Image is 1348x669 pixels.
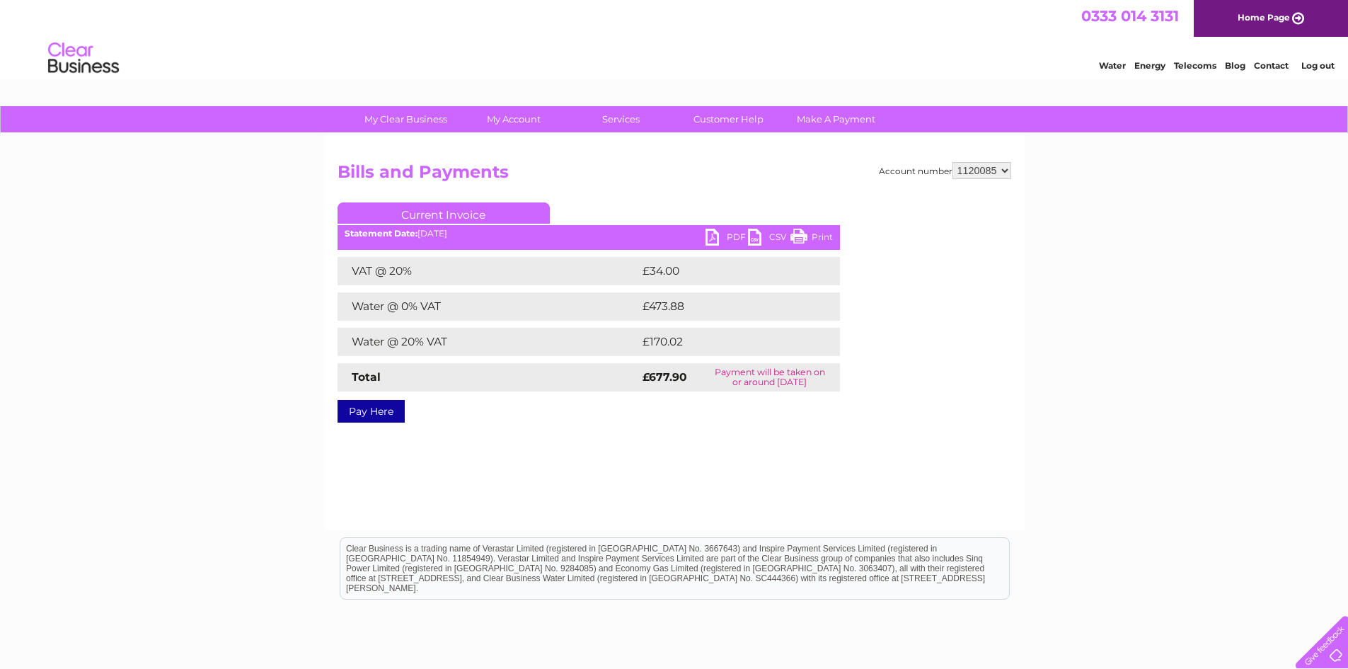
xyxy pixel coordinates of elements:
a: Services [563,106,679,132]
div: Clear Business is a trading name of Verastar Limited (registered in [GEOGRAPHIC_DATA] No. 3667643... [340,8,1009,69]
td: Water @ 0% VAT [338,292,639,321]
h2: Bills and Payments [338,162,1011,189]
td: £473.88 [639,292,814,321]
div: Account number [879,162,1011,179]
a: Pay Here [338,400,405,423]
td: VAT @ 20% [338,257,639,285]
a: Log out [1301,60,1335,71]
td: Payment will be taken on or around [DATE] [700,363,839,391]
a: CSV [748,229,790,249]
a: Telecoms [1174,60,1216,71]
div: [DATE] [338,229,840,239]
strong: £677.90 [643,370,687,384]
a: Current Invoice [338,202,550,224]
a: Customer Help [670,106,787,132]
a: My Clear Business [347,106,464,132]
a: Blog [1225,60,1245,71]
a: Energy [1134,60,1165,71]
td: £170.02 [639,328,814,356]
a: Print [790,229,833,249]
strong: Total [352,370,381,384]
td: Water @ 20% VAT [338,328,639,356]
img: logo.png [47,37,120,80]
a: Contact [1254,60,1289,71]
td: £34.00 [639,257,812,285]
a: Water [1099,60,1126,71]
a: My Account [455,106,572,132]
a: 0333 014 3131 [1081,7,1179,25]
a: Make A Payment [778,106,894,132]
b: Statement Date: [345,228,417,239]
a: PDF [705,229,748,249]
